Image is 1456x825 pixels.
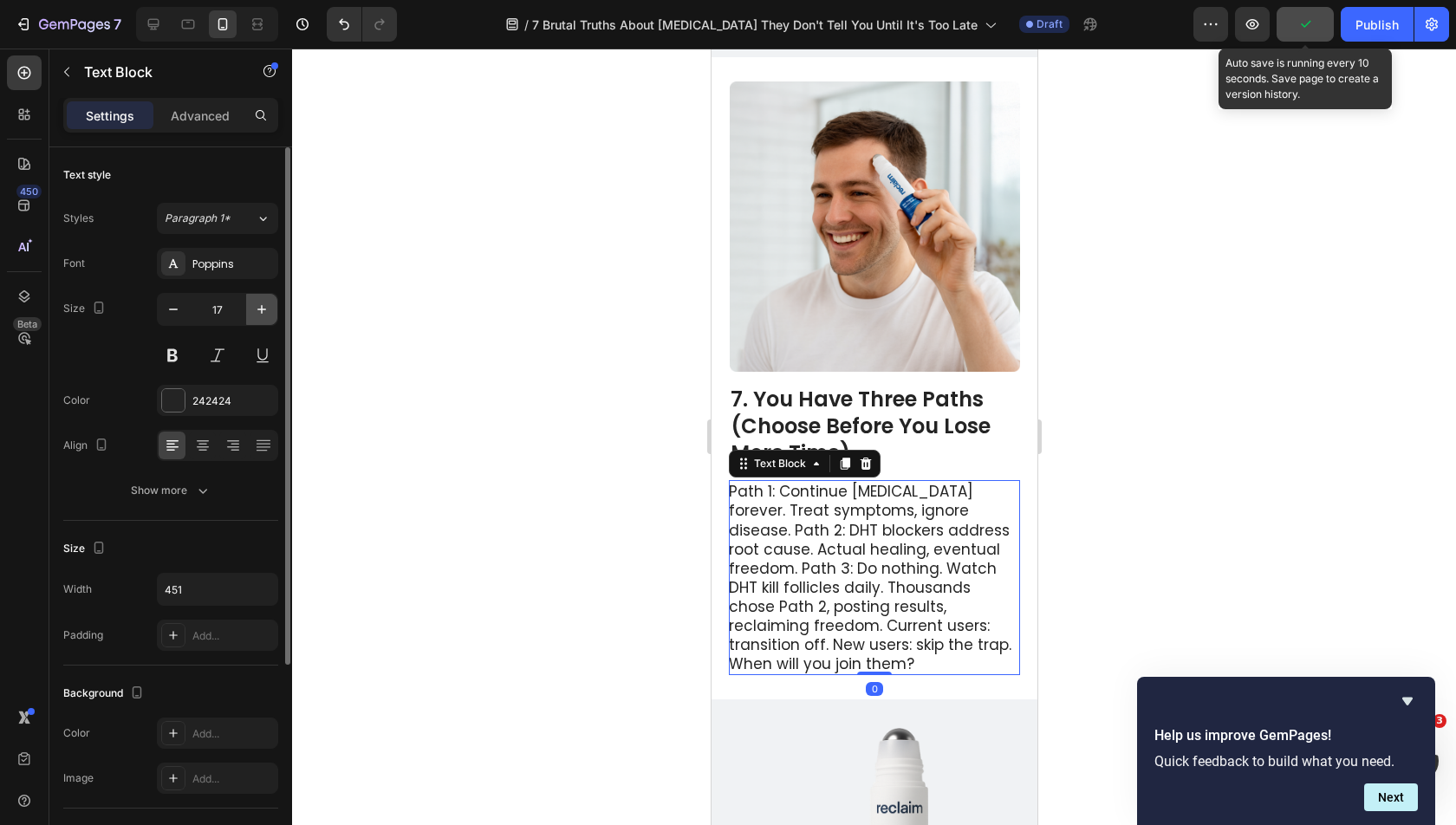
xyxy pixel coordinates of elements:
[63,682,147,705] div: Background
[532,16,978,34] span: 7 Brutal Truths About [MEDICAL_DATA] They Don't Tell You Until It's Too Late
[131,482,211,499] div: Show more
[63,211,94,226] div: Styles
[712,49,1037,825] iframe: Design area
[192,628,274,644] div: Add...
[84,62,231,82] p: Text Block
[63,537,109,561] div: Size
[1154,725,1418,746] h2: Help us improve GemPages!
[63,393,90,408] div: Color
[63,297,109,321] div: Size
[63,725,90,741] div: Color
[524,16,529,34] span: /
[13,317,42,331] div: Beta
[63,627,103,643] div: Padding
[171,107,230,125] p: Advanced
[158,574,277,605] input: Auto
[63,581,92,597] div: Width
[86,107,134,125] p: Settings
[1355,16,1399,34] div: Publish
[63,256,85,271] div: Font
[1341,7,1414,42] button: Publish
[1364,783,1418,811] button: Next question
[1154,691,1418,811] div: Help us improve GemPages!
[16,185,42,198] div: 450
[1154,753,1418,770] p: Quick feedback to build what you need.
[63,770,94,786] div: Image
[165,211,231,226] span: Paragraph 1*
[1037,16,1063,32] span: Draft
[63,434,112,458] div: Align
[7,7,129,42] button: 7
[1433,714,1446,728] span: 3
[63,167,111,183] div: Text style
[192,726,274,742] div: Add...
[192,393,274,409] div: 242424
[327,7,397,42] div: Undo/Redo
[192,771,274,787] div: Add...
[114,14,121,35] p: 7
[63,475,278,506] button: Show more
[192,257,274,272] div: Poppins
[1397,691,1418,711] button: Hide survey
[157,203,278,234] button: Paragraph 1*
